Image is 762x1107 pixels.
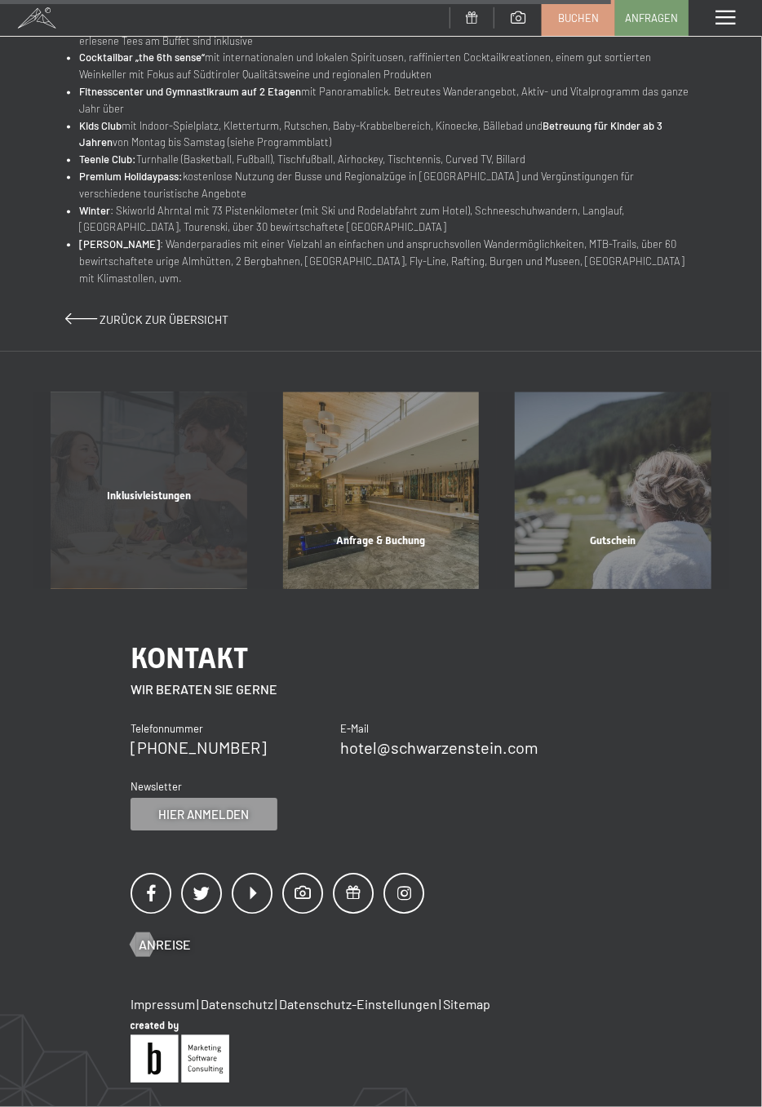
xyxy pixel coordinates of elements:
span: | [275,996,277,1012]
a: [PHONE_NUMBER] [131,737,267,757]
img: Brandnamic GmbH | Leading Hospitality Solutions [131,1021,229,1083]
span: Telefonnummer [131,722,203,735]
span: Inklusivleistungen [107,489,191,502]
a: Buchen [543,1,614,35]
a: Anfragen [616,1,688,35]
a: 7=6 Spezial Angebot Inklusivleistungen [33,392,265,589]
strong: Kids Club [79,119,122,132]
span: Anreise [139,936,191,954]
span: Buchen [558,11,599,25]
li: mit Panoramablick. Betreutes Wanderangebot, Aktiv- und Vitalprogramm das ganze Jahr über [79,83,697,117]
span: E-Mail [340,722,369,735]
a: Anreise [131,936,191,954]
a: 7=6 Spezial Angebot Gutschein [497,392,729,589]
span: Anfragen [626,11,679,25]
strong: Winter [79,204,110,217]
span: Newsletter [131,780,182,793]
li: mit Indoor-Spielplatz, Kletterturm, Rutschen, Baby-Krabbelbereich, Kinoecke, Bällebad und von Mon... [79,117,697,152]
span: Gutschein [591,534,636,547]
strong: Fitnesscenter und Gymnastikraum auf 2 Etagen [79,85,301,98]
a: Zurück zur Übersicht [65,312,228,326]
a: hotel@schwarzenstein.com [340,737,538,757]
span: | [439,996,441,1012]
strong: [PERSON_NAME] [79,237,160,250]
span: Zurück zur Übersicht [100,312,228,326]
a: Impressum [131,996,195,1012]
strong: Teenie Club: [79,153,136,166]
li: : Wanderparadies mit einer Vielzahl an einfachen und anspruchsvollen Wandermöglichkeiten, MTB-Tra... [79,236,697,286]
li: kostenlose Nutzung der Busse und Regionalzüge in [GEOGRAPHIC_DATA] und Vergünstigungen für versch... [79,168,697,202]
strong: Cocktailbar „the 6th sense“ [79,51,205,64]
span: Hier anmelden [159,806,250,823]
li: mit internationalen und lokalen Spirituosen, raffinierten Cocktailkreationen, einem gut sortierte... [79,49,697,83]
a: Sitemap [443,996,490,1012]
a: Datenschutz [201,996,273,1012]
span: | [197,996,199,1012]
strong: Premium Holidaypass: [79,170,183,183]
li: : Skiworld Ahrntal mit 73 Pistenkilometer (mit Ski und Rodelabfahrt zum Hotel), Schneeschuhwander... [79,202,697,237]
span: Anfrage & Buchung [337,534,426,547]
span: Kontakt [131,641,248,675]
span: Wir beraten Sie gerne [131,681,277,697]
a: 7=6 Spezial Angebot Anfrage & Buchung [265,392,498,589]
a: Datenschutz-Einstellungen [279,996,437,1012]
li: Turnhalle (Basketball, Fußball), Tischfußball, Airhockey, Tischtennis, Curved TV, Billard [79,151,697,168]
